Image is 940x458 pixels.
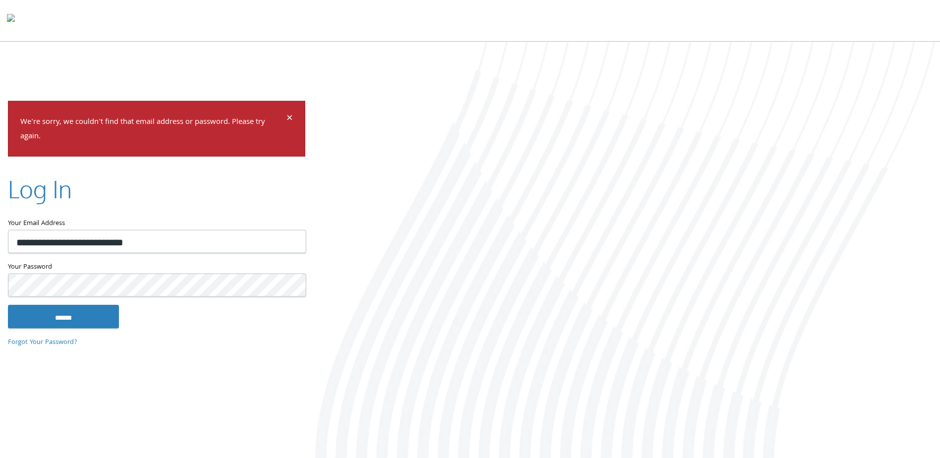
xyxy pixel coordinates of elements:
[7,10,15,30] img: todyl-logo-dark.svg
[286,110,293,129] span: ×
[20,115,285,144] p: We're sorry, we couldn't find that email address or password. Please try again.
[8,261,305,273] label: Your Password
[8,172,72,205] h2: Log In
[286,114,293,125] button: Dismiss alert
[8,337,77,348] a: Forgot Your Password?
